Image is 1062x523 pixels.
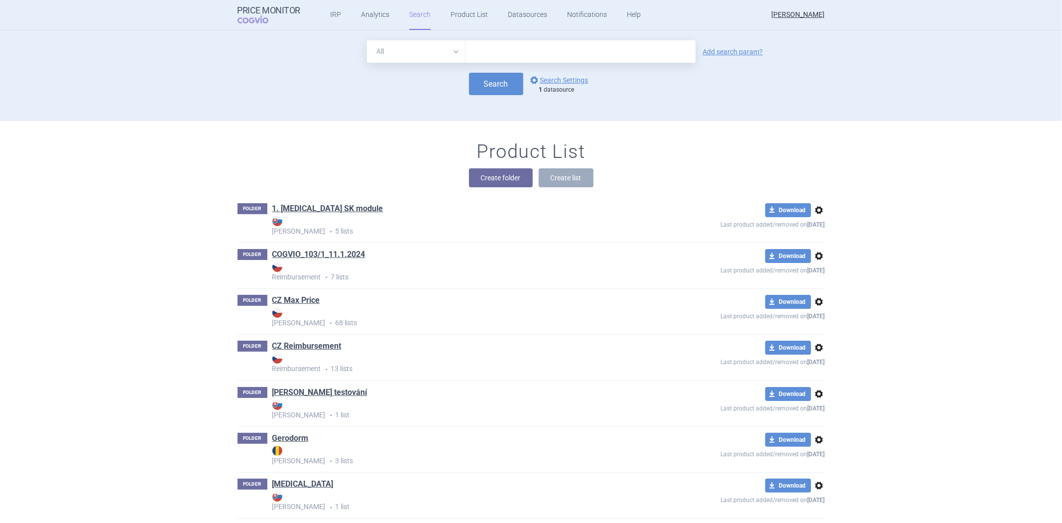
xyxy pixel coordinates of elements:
[539,86,543,93] strong: 1
[272,387,367,398] a: [PERSON_NAME] testování
[765,203,811,217] button: Download
[272,203,383,214] a: 1. [MEDICAL_DATA] SK module
[272,446,649,466] p: 3 lists
[237,433,267,444] p: FOLDER
[272,295,320,308] h1: CZ Max Price
[649,309,825,321] p: Last product added/removed on
[272,341,342,354] h1: CZ Reimbursement
[272,203,383,216] h1: 1. Humira SK module
[272,341,342,352] a: CZ Reimbursement
[272,492,649,511] strong: [PERSON_NAME]
[272,387,367,400] h1: Eli testování
[326,410,336,420] i: •
[272,446,649,465] strong: [PERSON_NAME]
[272,433,309,446] h1: Gerodorm
[528,74,589,86] a: Search Settings
[649,447,825,459] p: Last product added/removed on
[272,354,649,373] strong: Reimbursement
[808,451,825,458] strong: [DATE]
[649,355,825,367] p: Last product added/removed on
[237,5,301,24] a: Price MonitorCOGVIO
[469,168,533,187] button: Create folder
[237,479,267,490] p: FOLDER
[808,221,825,228] strong: [DATE]
[649,493,825,505] p: Last product added/removed on
[237,295,267,306] p: FOLDER
[272,216,649,235] strong: [PERSON_NAME]
[326,318,336,328] i: •
[272,295,320,306] a: CZ Max Price
[272,249,365,260] a: COGVIO_103/1_11.1.2024
[237,387,267,398] p: FOLDER
[326,503,336,513] i: •
[808,267,825,274] strong: [DATE]
[237,15,282,23] span: COGVIO
[272,479,334,492] h1: Humira
[649,263,825,275] p: Last product added/removed on
[469,73,523,95] button: Search
[477,140,586,163] h1: Product List
[765,433,811,447] button: Download
[765,387,811,401] button: Download
[272,479,334,490] a: [MEDICAL_DATA]
[765,479,811,493] button: Download
[237,341,267,352] p: FOLDER
[765,341,811,355] button: Download
[272,446,282,456] img: RO
[237,203,267,214] p: FOLDER
[272,354,282,364] img: CZ
[272,400,282,410] img: SK
[272,400,649,420] p: 1 list
[808,405,825,412] strong: [DATE]
[808,359,825,366] strong: [DATE]
[272,262,649,282] p: 7 lists
[272,433,309,444] a: Gerodorm
[272,400,649,419] strong: [PERSON_NAME]
[237,5,301,15] strong: Price Monitor
[765,249,811,263] button: Download
[272,249,365,262] h1: COGVIO_103/1_11.1.2024
[808,497,825,504] strong: [DATE]
[649,401,825,413] p: Last product added/removed on
[321,272,331,282] i: •
[272,216,282,226] img: SK
[237,249,267,260] p: FOLDER
[272,492,282,502] img: SK
[765,295,811,309] button: Download
[272,216,649,237] p: 5 lists
[539,86,593,94] div: datasource
[272,354,649,374] p: 13 lists
[272,308,649,327] strong: [PERSON_NAME]
[703,48,763,55] a: Add search param?
[272,492,649,512] p: 1 list
[272,262,282,272] img: CZ
[326,227,336,237] i: •
[272,308,649,328] p: 68 lists
[272,308,282,318] img: CZ
[326,456,336,466] i: •
[808,313,825,320] strong: [DATE]
[539,168,593,187] button: Create list
[321,365,331,375] i: •
[272,262,649,281] strong: Reimbursement
[649,217,825,230] p: Last product added/removed on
